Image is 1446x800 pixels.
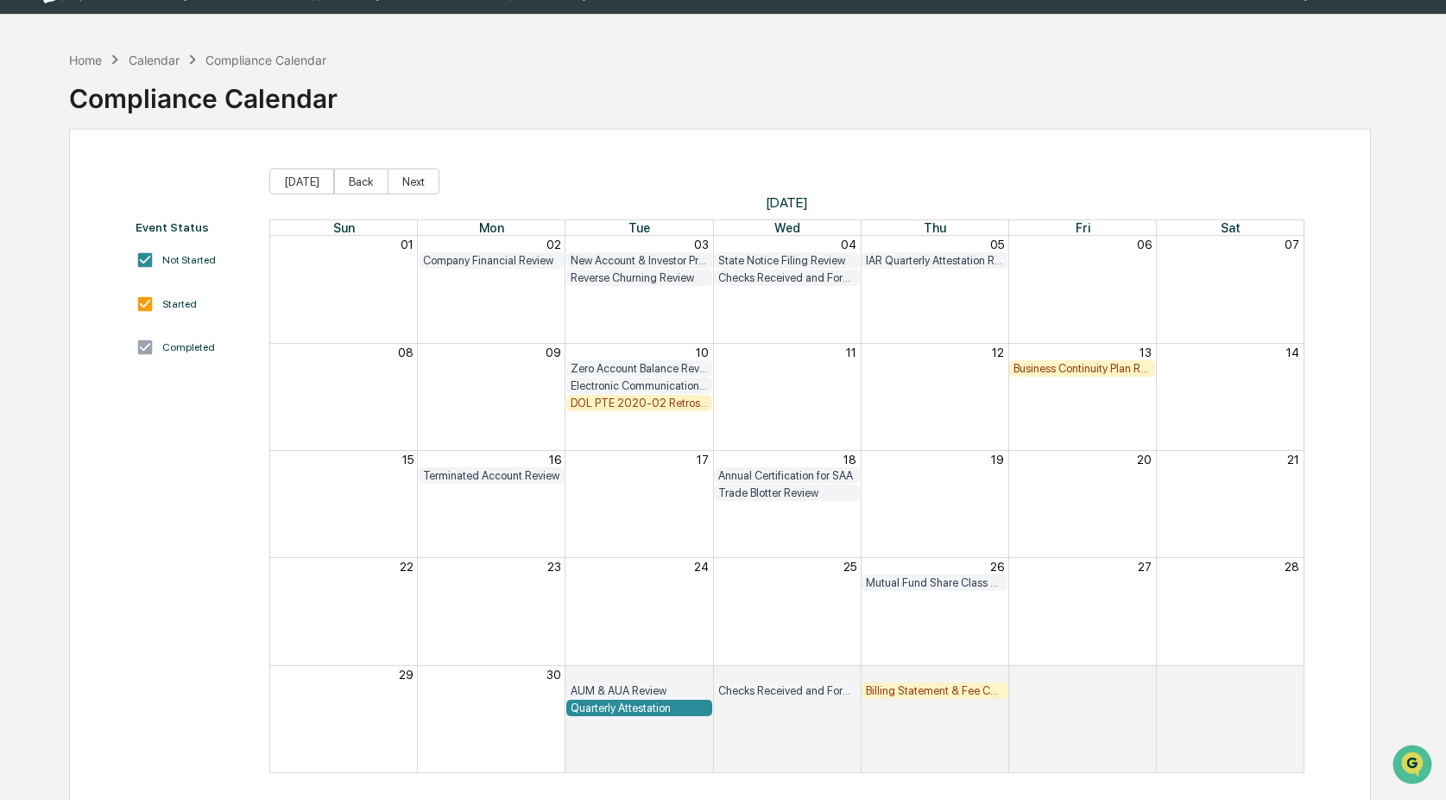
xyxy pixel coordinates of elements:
button: 03 [694,238,709,251]
button: 23 [547,560,561,574]
button: Back [334,168,388,194]
div: Billing Statement & Fee Calculations Report Review [866,684,1003,697]
span: Sat [1221,220,1241,235]
button: 06 [1137,238,1152,251]
button: 05 [1285,668,1299,682]
a: 🗄️Attestations [118,211,221,242]
button: Next [388,168,439,194]
div: Zero Account Balance Review [571,362,708,375]
button: 10 [696,346,709,359]
button: 12 [992,346,1004,359]
button: 05 [990,238,1004,251]
button: [DATE] [269,168,334,194]
button: 18 [843,453,856,467]
div: Start new chat [59,132,283,149]
div: Checks Received and Forwarded Log [718,684,856,697]
div: State Notice Filing Review [718,254,856,267]
span: Data Lookup [35,251,109,268]
div: Annual Certification for SAA [718,469,856,482]
div: Started [162,298,197,310]
p: How can we help? [17,36,314,64]
span: Attestations [142,218,214,235]
span: Wed [774,220,800,235]
span: Thu [924,220,946,235]
button: 01 [696,668,709,682]
div: AUM & AUA Review [571,684,708,697]
div: Company Financial Review [423,254,560,267]
button: 14 [1286,346,1299,359]
button: 24 [694,560,709,574]
button: 22 [400,560,414,574]
div: Month View [269,219,1304,773]
button: 03 [989,668,1004,682]
button: Start new chat [294,137,314,158]
span: Sun [333,220,355,235]
div: 🗄️ [125,219,139,233]
button: 29 [399,668,414,682]
a: Powered byPylon [122,292,209,306]
div: 🖐️ [17,219,31,233]
div: Terminated Account Review [423,469,560,482]
div: Calendar [129,53,180,67]
div: Not Started [162,254,216,266]
div: We're available if you need us! [59,149,218,163]
div: Compliance Calendar [205,53,326,67]
span: Preclearance [35,218,111,235]
div: Mutual Fund Share Class Review [866,576,1003,589]
button: 09 [546,346,561,359]
button: 25 [843,560,856,574]
button: 01 [401,238,414,251]
button: 04 [841,238,856,251]
div: Compliance Calendar [69,69,338,114]
div: Trade Blotter Review [718,486,856,499]
div: Business Continuity Plan Review & Test [1013,362,1151,375]
button: 17 [697,453,709,467]
div: Electronic Communication Review [571,379,708,392]
button: 19 [991,453,1004,467]
button: 13 [1140,346,1152,359]
span: Fri [1076,220,1090,235]
span: Pylon [172,293,209,306]
div: Event Status [136,220,252,234]
a: 🖐️Preclearance [10,211,118,242]
button: 30 [546,668,561,682]
button: 02 [842,668,856,682]
button: 26 [990,560,1004,574]
div: Home [69,53,102,67]
button: 11 [846,346,856,359]
span: [DATE] [269,194,1304,211]
iframe: Open customer support [1391,743,1437,790]
div: Reverse Churning Review [571,271,708,284]
span: Mon [479,220,504,235]
a: 🔎Data Lookup [10,244,116,275]
button: 21 [1287,453,1299,467]
div: IAR Quarterly Attestation Review [866,254,1003,267]
button: 08 [398,346,414,359]
div: Completed [162,341,215,353]
button: 28 [1285,560,1299,574]
button: 15 [402,453,414,467]
button: 04 [1136,668,1152,682]
button: 16 [549,453,561,467]
button: 27 [1138,560,1152,574]
div: New Account & Investor Profile Review [571,254,708,267]
div: 🔎 [17,252,31,266]
div: Quarterly Attestation [571,702,708,714]
span: Tue [628,220,650,235]
button: 02 [546,238,561,251]
img: 1746055101610-c473b297-6a78-478c-a979-82029cc54cd1 [17,132,48,163]
div: Checks Received and Forwarded Log [718,271,856,284]
button: 07 [1285,238,1299,251]
div: DOL PTE 2020-02 Retrospective Review [571,397,708,410]
button: 20 [1137,453,1152,467]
